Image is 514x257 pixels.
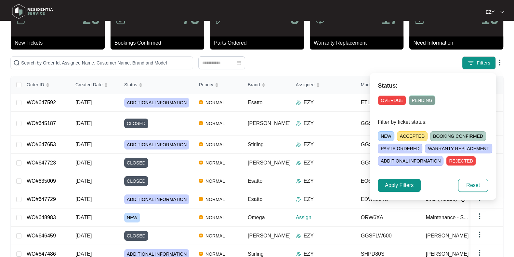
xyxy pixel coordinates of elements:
[314,39,404,47] p: Warranty Replacement
[75,178,92,184] span: [DATE]
[304,177,314,185] p: EZY
[248,251,264,257] span: Stirling
[243,76,291,93] th: Brand
[378,95,406,105] span: OVERDUE
[124,119,148,128] span: CLOSED
[356,208,421,227] td: ORW6XA
[199,121,203,125] img: Vercel Logo
[296,121,301,126] img: Assigner Icon
[356,190,421,208] td: EDW6004S
[356,112,421,136] td: GGSRGF90S (s+co)
[248,81,260,88] span: Brand
[248,160,291,165] span: [PERSON_NAME]
[248,121,291,126] span: [PERSON_NAME]
[248,100,262,105] span: Esatto
[27,81,44,88] span: Order ID
[458,179,488,192] button: Reset
[124,158,148,168] span: CLOSED
[378,156,443,166] span: ADDITIONAL INFORMATION
[248,215,265,220] span: Omega
[199,100,203,104] img: Vercel Logo
[248,233,291,238] span: [PERSON_NAME]
[477,60,490,66] span: Filters
[199,81,213,88] span: Priority
[476,249,483,257] img: dropdown arrow
[124,140,189,150] span: ADDITIONAL INFORMATION
[296,81,315,88] span: Assignee
[446,156,476,166] span: REJECTED
[75,196,92,202] span: [DATE]
[290,11,299,27] p: 5
[75,142,92,147] span: [DATE]
[496,59,504,66] img: dropdown arrow
[426,214,468,221] span: Maintenance - S...
[500,10,504,14] img: dropdown arrow
[468,60,474,66] img: filter icon
[27,233,56,238] a: WO#646459
[476,231,483,238] img: dropdown arrow
[413,39,503,47] p: Need Information
[304,159,314,167] p: EZY
[356,172,421,190] td: EO605MS
[430,131,486,141] span: BOOKING CONFIRMED
[304,120,314,127] p: EZY
[199,161,203,164] img: Vercel Logo
[75,100,92,105] span: [DATE]
[21,76,70,93] th: Order ID
[21,59,190,66] input: Search by Order Id, Assignee Name, Customer Name, Brand and Model
[27,251,56,257] a: WO#647486
[296,251,301,257] img: Assigner Icon
[27,121,56,126] a: WO#645187
[304,99,314,107] p: EZY
[124,213,140,222] span: NEW
[27,100,56,105] a: WO#647592
[425,144,492,153] span: WARRANTY REPLACEMENT
[291,76,356,93] th: Assignee
[124,194,189,204] span: ADDITIONAL INFORMATION
[203,159,228,167] span: NORMAL
[378,179,421,192] button: Apply Filters
[481,11,498,27] p: 16
[27,215,56,220] a: WO#648983
[385,181,414,189] span: Apply Filters
[194,76,243,93] th: Priority
[203,214,228,221] span: NORMAL
[356,154,421,172] td: GGSDW6013X
[75,81,102,88] span: Created Date
[296,160,301,165] img: Assigner Icon
[381,11,399,27] p: 17
[203,232,228,240] span: NORMAL
[378,131,394,141] span: NEW
[466,181,480,189] span: Reset
[75,215,92,220] span: [DATE]
[296,233,301,238] img: Assigner Icon
[378,144,422,153] span: PARTS ORDERED
[397,131,428,141] span: ACCEPTED
[82,11,99,27] p: 26
[296,214,356,221] p: Assign
[75,233,92,238] span: [DATE]
[15,39,105,47] p: New Tickets
[296,100,301,105] img: Assigner Icon
[426,232,469,240] span: [PERSON_NAME]
[114,39,204,47] p: Bookings Confirmed
[75,121,92,126] span: [DATE]
[13,60,20,66] img: search-icon
[248,178,262,184] span: Esatto
[10,2,55,21] img: residentia service logo
[27,142,56,147] a: WO#647653
[296,178,301,184] img: Assigner Icon
[199,197,203,201] img: Vercel Logo
[182,11,199,27] p: 73
[248,196,262,202] span: Esatto
[296,197,301,202] img: Assigner Icon
[199,179,203,183] img: Vercel Logo
[203,99,228,107] span: NORMAL
[124,176,148,186] span: CLOSED
[462,56,496,69] button: filter iconFilters
[70,76,119,93] th: Created Date
[199,142,203,146] img: Vercel Logo
[124,98,189,107] span: ADDITIONAL INFORMATION
[203,120,228,127] span: NORMAL
[199,215,203,219] img: Vercel Logo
